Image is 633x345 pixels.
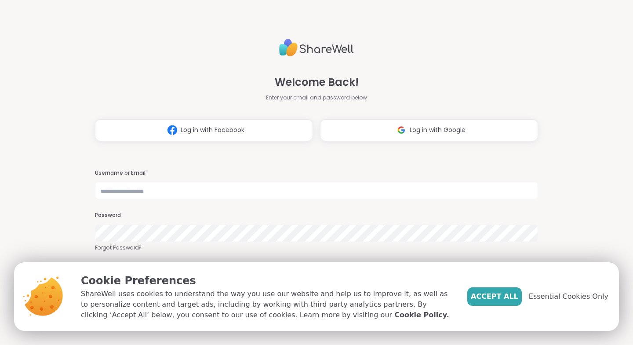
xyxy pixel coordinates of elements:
span: Enter your email and password below [266,94,367,102]
img: ShareWell Logomark [164,122,181,138]
p: Cookie Preferences [81,273,453,289]
button: Log in with Facebook [95,119,313,141]
span: Log in with Facebook [181,125,244,135]
h3: Password [95,212,538,219]
span: Accept All [471,291,518,302]
img: ShareWell Logomark [393,122,410,138]
span: Welcome Back! [275,74,359,90]
button: Log in with Google [320,119,538,141]
h3: Username or Email [95,169,538,177]
span: Log in with Google [410,125,466,135]
a: Forgot Password? [95,244,538,252]
img: ShareWell Logo [279,35,354,60]
span: Essential Cookies Only [529,291,608,302]
button: Accept All [467,287,522,306]
p: ShareWell uses cookies to understand the way you use our website and help us to improve it, as we... [81,289,453,320]
a: Cookie Policy. [394,310,449,320]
